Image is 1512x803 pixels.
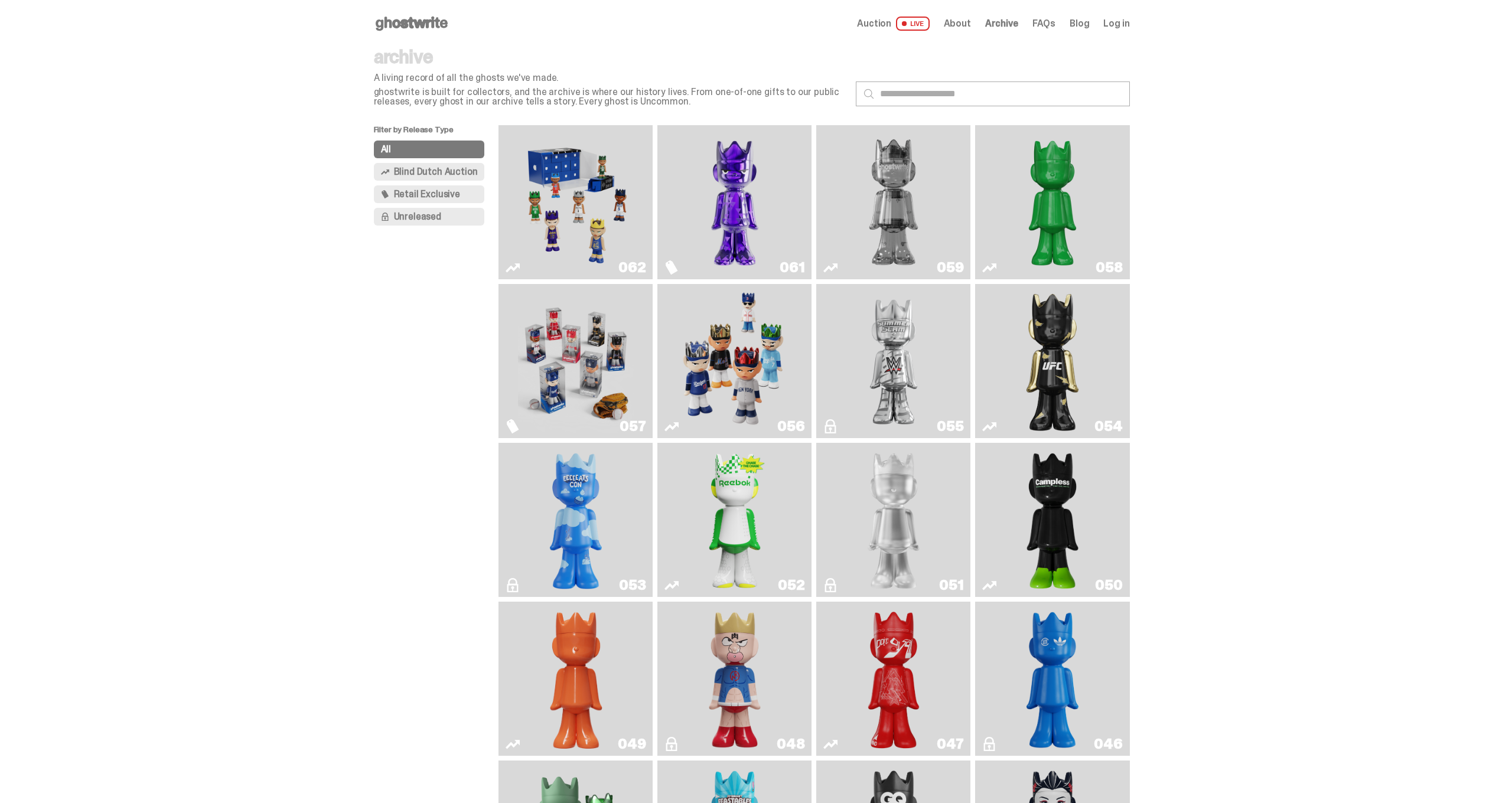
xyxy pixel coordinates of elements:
div: 056 [777,419,804,433]
span: LIVE [896,17,930,31]
img: Court Victory [703,448,766,592]
a: Game Face (2025) [664,289,804,433]
a: Blog [1070,19,1089,28]
a: Schrödinger's ghost: Orange Vibe [506,606,646,751]
a: Court Victory [664,448,804,592]
div: 062 [618,260,646,275]
div: 047 [937,737,963,751]
img: Schrödinger's ghost: Sunday Green [995,130,1110,275]
button: Unreleased [374,208,485,226]
a: Game Face (2025) [506,130,646,275]
a: Campless [982,448,1122,592]
img: Game Face (2025) [518,289,634,433]
a: I Was There SummerSlam [823,289,963,433]
span: Unreleased [394,212,441,221]
a: FAQs [1032,19,1055,28]
div: 061 [780,260,804,275]
img: Skip [862,606,925,751]
div: 055 [937,419,963,433]
div: 057 [620,419,646,433]
a: Fantasy [664,130,804,275]
span: Auction [857,19,891,28]
a: LLLoyalty [823,448,963,592]
img: Two [836,130,951,275]
img: I Was There SummerSlam [836,289,951,433]
img: Ruby [1021,289,1084,433]
img: Schrödinger's ghost: Orange Vibe [545,606,607,751]
div: 046 [1094,737,1122,751]
a: Auction LIVE [857,17,929,31]
a: Game Face (2025) [506,289,646,433]
div: 052 [778,578,804,592]
div: 053 [619,578,646,592]
a: ComplexCon HK [982,606,1122,751]
p: archive [374,47,846,66]
a: ghooooost [506,448,646,592]
img: Game Face (2025) [677,289,793,433]
button: All [374,141,485,158]
img: Campless [1021,448,1084,592]
div: 054 [1094,419,1122,433]
a: Kinnikuman [664,606,804,751]
p: ghostwrite is built for collectors, and the archive is where our history lives. From one-of-one g... [374,87,846,106]
a: Skip [823,606,963,751]
img: ComplexCon HK [1021,606,1084,751]
a: Log in [1103,19,1129,28]
p: Filter by Release Type [374,125,499,141]
span: Retail Exclusive [394,190,460,199]
div: 048 [777,737,804,751]
a: About [944,19,971,28]
a: Ruby [982,289,1122,433]
div: 051 [939,578,963,592]
span: All [381,145,392,154]
span: Blind Dutch Auction [394,167,478,177]
img: Game Face (2025) [518,130,634,275]
img: LLLoyalty [862,448,925,592]
p: A living record of all the ghosts we've made. [374,73,846,83]
img: ghooooost [545,448,607,592]
a: Schrödinger's ghost: Sunday Green [982,130,1122,275]
div: 059 [937,260,963,275]
div: 058 [1096,260,1122,275]
a: Two [823,130,963,275]
img: Fantasy [677,130,793,275]
div: 049 [618,737,646,751]
button: Blind Dutch Auction [374,163,485,181]
div: 050 [1095,578,1122,592]
a: Archive [985,19,1018,28]
button: Retail Exclusive [374,185,485,203]
img: Kinnikuman [703,606,766,751]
